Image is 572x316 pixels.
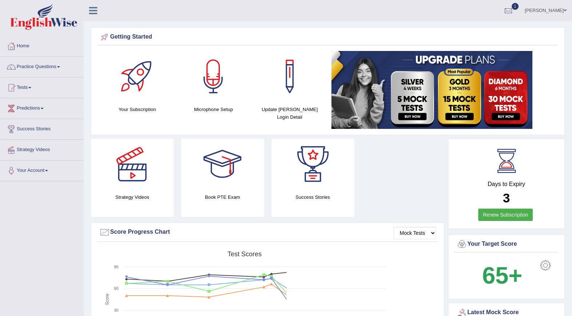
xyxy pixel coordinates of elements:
[181,193,264,201] h4: Book PTE Exam
[271,193,354,201] h4: Success Stories
[482,262,522,289] b: 65+
[0,140,83,158] a: Strategy Videos
[99,32,556,43] div: Getting Started
[179,106,248,113] h4: Microphone Setup
[114,286,118,291] text: 60
[0,57,83,75] a: Practice Questions
[227,250,262,258] tspan: Test scores
[103,106,172,113] h4: Your Subscription
[114,265,118,269] text: 90
[0,78,83,96] a: Tests
[0,98,83,116] a: Predictions
[0,119,83,137] a: Success Stories
[456,239,556,250] div: Your Target Score
[512,3,519,10] span: 1
[99,227,436,238] div: Score Progress Chart
[331,51,532,129] img: small5.jpg
[456,181,556,187] h4: Days to Expiry
[91,193,174,201] h4: Strategy Videos
[0,161,83,179] a: Your Account
[105,293,110,305] tspan: Score
[0,36,83,54] a: Home
[503,191,510,205] b: 3
[478,209,533,221] a: Renew Subscription
[255,106,324,121] h4: Update [PERSON_NAME] Login Detail
[114,308,118,312] text: 30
